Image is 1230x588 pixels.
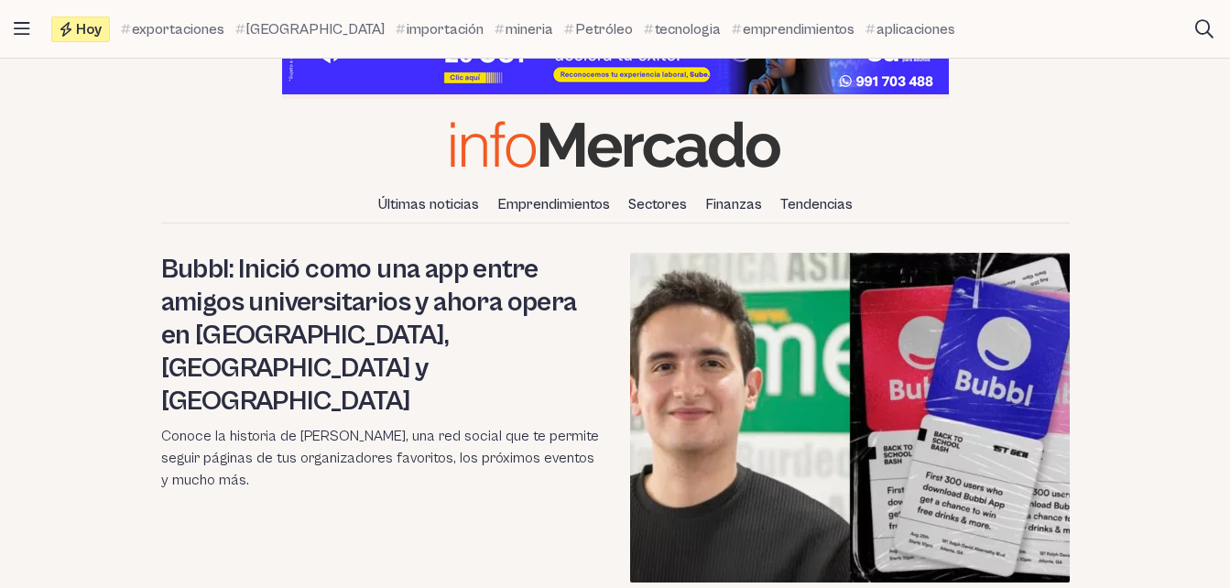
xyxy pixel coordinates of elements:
span: Hoy [76,22,102,37]
img: Infomercado Ecuador logo [451,121,780,168]
a: Finanzas [698,189,769,220]
a: Sectores [621,189,694,220]
a: mineria [495,18,553,40]
p: Conoce la historia de [PERSON_NAME], una red social que te permite seguir páginas de tus organiza... [161,425,601,491]
a: Tendencias [773,189,860,220]
a: Últimas noticias [371,189,486,220]
span: aplicaciones [876,18,955,40]
a: [GEOGRAPHIC_DATA] [235,18,385,40]
a: emprendimientos [732,18,854,40]
a: aplicaciones [865,18,955,40]
span: exportaciones [132,18,224,40]
img: Bubbl red social [630,253,1070,583]
span: Petróleo [575,18,633,40]
a: importación [396,18,484,40]
a: Petróleo [564,18,633,40]
a: Bubbl: Inició como una app entre amigos universitarios y ahora opera en [GEOGRAPHIC_DATA], [GEOGR... [161,254,577,417]
span: [GEOGRAPHIC_DATA] [246,18,385,40]
a: tecnologia [644,18,721,40]
span: tecnologia [655,18,721,40]
a: exportaciones [121,18,224,40]
span: importación [407,18,484,40]
span: mineria [506,18,553,40]
a: Emprendimientos [490,189,617,220]
span: emprendimientos [743,18,854,40]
